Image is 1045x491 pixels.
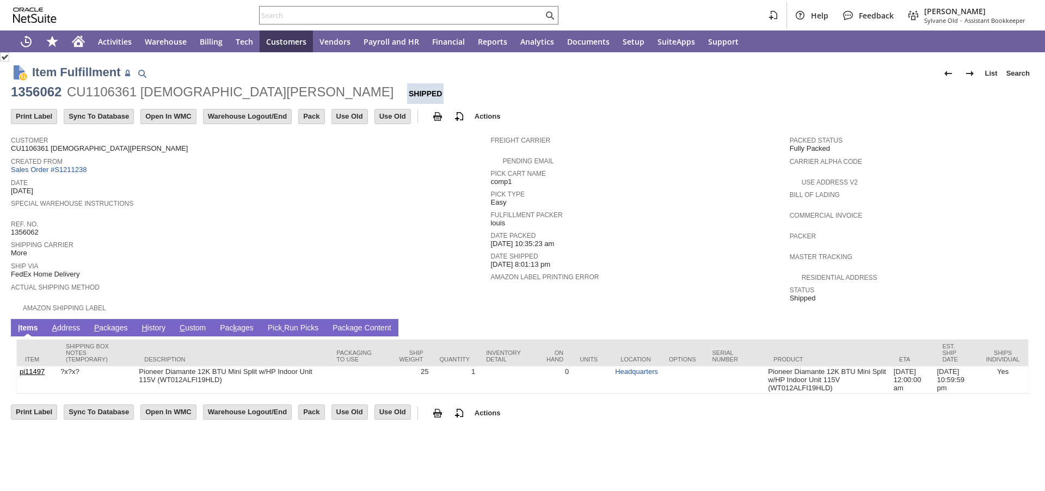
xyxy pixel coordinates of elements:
div: Options [669,356,696,363]
img: add-record.svg [453,407,466,420]
a: Vendors [313,30,357,52]
a: Carrier Alpha Code [790,158,862,165]
span: A [52,323,57,332]
input: Pack [299,109,324,124]
a: Home [65,30,91,52]
a: Special Warehouse Instructions [11,200,133,207]
img: Quick Find [136,67,149,80]
div: On Hand [543,349,563,363]
input: Use Old [375,405,410,419]
span: SuiteApps [657,36,695,47]
a: Billing [193,30,229,52]
input: Use Old [332,109,367,124]
input: Warehouse Logout/End [204,109,291,124]
input: Warehouse Logout/End [204,405,291,419]
span: I [18,323,20,332]
a: Date Packed [490,232,536,240]
input: Use Old [375,109,410,124]
span: Analytics [520,36,554,47]
span: - [960,16,962,24]
a: Custom [177,323,208,334]
span: louis [490,219,505,228]
a: Warehouse [138,30,193,52]
span: C [180,323,185,332]
div: Serial Number [712,349,757,363]
div: ETA [899,356,926,363]
a: Amazon Shipping Label [23,304,106,312]
a: Payroll and HR [357,30,426,52]
a: Package Content [330,323,394,334]
a: PickRun Picks [265,323,321,334]
span: Sylvane Old [924,16,958,24]
div: Shipping Box Notes (Temporary) [66,343,128,363]
a: Pending Email [502,157,554,165]
span: k [233,323,237,332]
a: Financial [426,30,471,52]
input: Search [260,9,543,22]
input: Print Label [11,405,57,419]
span: Vendors [319,36,351,47]
a: Use Address V2 [802,179,858,186]
svg: Home [72,35,85,48]
a: Residential Address [802,274,877,281]
input: Sync To Database [64,109,133,124]
span: Fully Packed [790,144,830,153]
a: History [139,323,168,334]
td: ?x?x? [58,366,136,394]
a: Amazon Label Printing Error [490,273,599,281]
span: P [94,323,99,332]
input: Open In WMC [141,109,196,124]
a: SuiteApps [651,30,702,52]
img: Locked [125,70,130,76]
img: print.svg [431,110,444,123]
div: CU1106361 [DEMOGRAPHIC_DATA][PERSON_NAME] [67,83,394,101]
a: Support [702,30,745,52]
span: Activities [98,36,132,47]
a: Bill Of Lading [790,191,840,199]
input: Pack [299,405,324,419]
a: Tech [229,30,260,52]
span: Reports [478,36,507,47]
span: g [354,323,358,332]
div: Quantity [440,356,470,363]
span: Payroll and HR [364,36,419,47]
a: Pick Type [490,191,524,198]
div: Location [620,356,653,363]
input: Print Label [11,109,57,124]
span: Setup [623,36,644,47]
a: Actions [470,409,505,417]
span: Easy [490,198,506,207]
span: Assistant Bookkeeper [964,16,1025,24]
a: Status [790,286,815,294]
a: Headquarters [615,367,658,376]
a: Pick Cart Name [490,170,546,177]
a: Actions [470,112,505,120]
svg: Shortcuts [46,35,59,48]
div: Inventory Detail [486,349,527,363]
a: Customers [260,30,313,52]
span: 1356062 [11,228,39,237]
td: Pioneer Diamante 12K BTU Mini Split w/HP Indoor Unit 115V (WT012ALFI19HLD) [136,366,328,394]
svg: Search [543,9,556,22]
a: List [981,65,1002,82]
a: pi11497 [20,367,45,376]
div: Item [25,356,50,363]
a: Date Shipped [490,253,538,260]
span: comp1 [490,177,512,186]
a: Packed Status [790,137,843,144]
span: Support [708,36,739,47]
a: Address [50,323,83,334]
td: [DATE] 10:59:59 pm [934,366,978,394]
a: Reports [471,30,514,52]
span: Billing [200,36,223,47]
a: Unrolled view on [1015,321,1028,334]
a: Ref. No. [11,220,39,228]
td: 0 [535,366,571,394]
span: Financial [432,36,465,47]
a: Ship Via [11,262,38,270]
span: Documents [567,36,610,47]
a: Commercial Invoice [790,212,863,219]
img: Previous [942,67,955,80]
span: [DATE] 8:01:13 pm [490,260,550,269]
a: Documents [561,30,616,52]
